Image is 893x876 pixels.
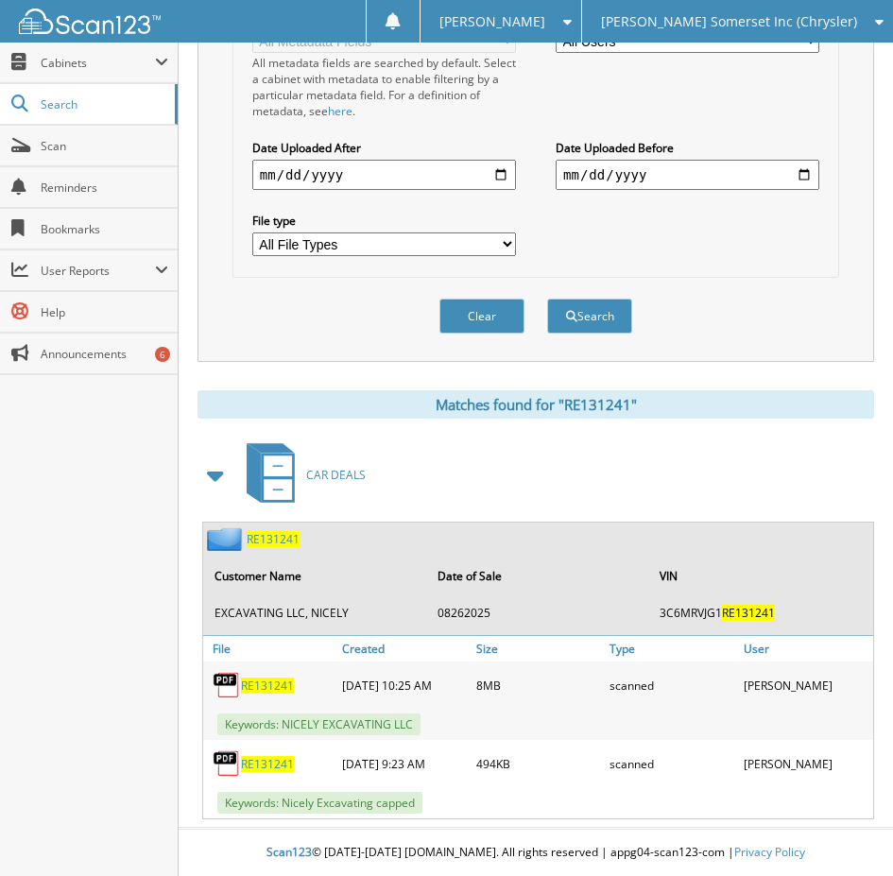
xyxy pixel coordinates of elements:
button: Clear [439,299,524,334]
span: Scan [41,138,168,154]
input: start [252,160,516,190]
span: Keywords: NICELY EXCAVATING LLC [217,713,421,735]
div: 8MB [472,666,606,704]
a: here [328,103,352,119]
span: Reminders [41,180,168,196]
label: File type [252,213,516,229]
div: Matches found for "RE131241" [197,390,874,419]
img: PDF.png [213,671,241,699]
img: scan123-logo-white.svg [19,9,161,34]
th: Customer Name [205,557,426,595]
div: © [DATE]-[DATE] [DOMAIN_NAME]. All rights reserved | appg04-scan123-com | [179,830,893,876]
div: scanned [605,666,739,704]
a: RE131241 [247,531,300,547]
span: Cabinets [41,55,155,71]
span: [PERSON_NAME] [439,16,545,27]
a: User [739,636,873,661]
div: 6 [155,347,170,362]
a: RE131241 [241,756,294,772]
a: Privacy Policy [734,844,805,860]
label: Date Uploaded Before [556,140,819,156]
img: PDF.png [213,749,241,778]
img: folder2.png [207,527,247,551]
a: Size [472,636,606,661]
span: Keywords: Nicely Excavating capped [217,792,422,814]
div: [DATE] 10:25 AM [337,666,472,704]
td: 3C6MRVJG1 [650,597,871,628]
span: Scan123 [266,844,312,860]
span: User Reports [41,263,155,279]
label: Date Uploaded After [252,140,516,156]
th: Date of Sale [428,557,649,595]
th: VIN [650,557,871,595]
span: [PERSON_NAME] Somerset Inc (Chrysler) [601,16,857,27]
td: 08262025 [428,597,649,628]
td: EXCAVATING LLC, NICELY [205,597,426,628]
span: Search [41,96,165,112]
div: [DATE] 9:23 AM [337,745,472,782]
div: scanned [605,745,739,782]
div: All metadata fields are searched by default. Select a cabinet with metadata to enable filtering b... [252,55,516,119]
div: [PERSON_NAME] [739,745,873,782]
input: end [556,160,819,190]
a: Created [337,636,472,661]
span: CAR DEALS [306,467,366,483]
a: CAR DEALS [235,438,366,512]
button: Search [547,299,632,334]
iframe: Chat Widget [799,785,893,876]
span: Help [41,304,168,320]
a: File [203,636,337,661]
a: RE131241 [241,678,294,694]
span: RE131241 [722,605,775,621]
a: Type [605,636,739,661]
span: Bookmarks [41,221,168,237]
div: [PERSON_NAME] [739,666,873,704]
div: 494KB [472,745,606,782]
span: Announcements [41,346,168,362]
